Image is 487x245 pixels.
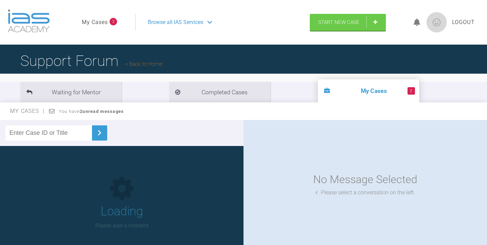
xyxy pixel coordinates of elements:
a: Start New Case [310,14,386,31]
img: logo-light.3e3ef733.png [8,9,50,32]
p: Please wait a moment [95,221,148,230]
span: 2 [408,87,415,95]
img: profile.png [426,12,447,32]
h1: Support Forum [20,49,162,73]
span: 2 [110,18,117,25]
a: Back to Home [125,61,162,67]
li: Waiting for Mentor [20,82,122,102]
span: Browse all IAS Services [148,18,203,27]
div: Please select a conversation on the left. [316,188,415,197]
input: Enter Case ID or Title [5,125,92,141]
a: Logout [452,18,475,27]
strong: 2 unread messages [80,109,124,114]
span: My Cases [10,108,45,114]
h1: Loading [101,202,143,221]
div: No Message Selected [313,171,417,188]
span: You have [59,109,124,114]
li: My Cases [318,79,419,102]
img: chevronRight.28bd32b0.svg [94,127,105,138]
a: My Cases [82,18,108,27]
span: Start New Case [318,19,360,25]
li: Completed Cases [169,82,271,102]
